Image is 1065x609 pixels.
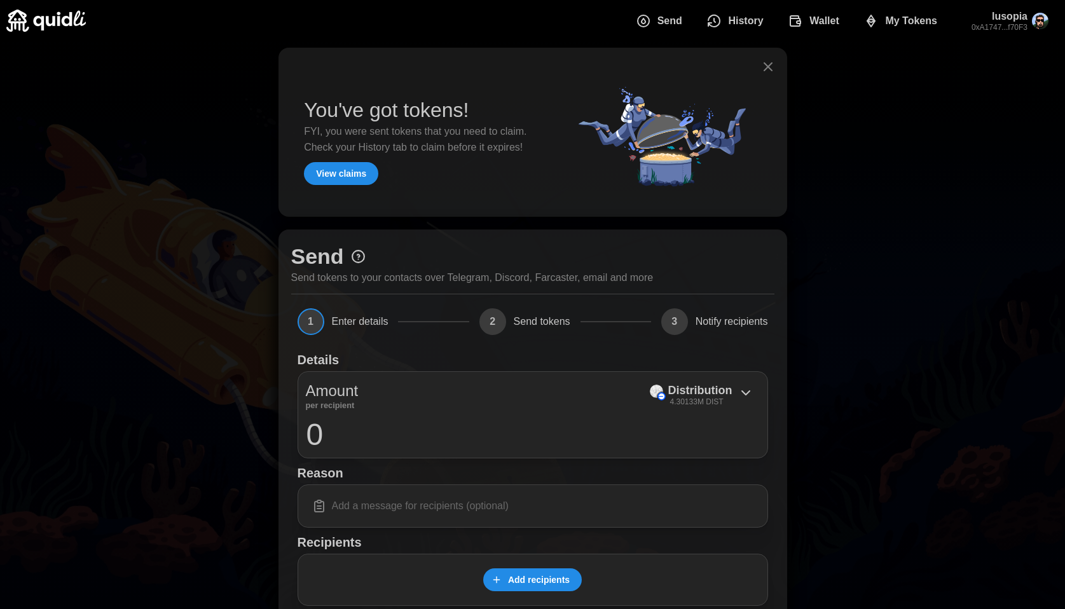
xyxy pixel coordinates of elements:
[514,317,570,327] span: Send tokens
[298,308,388,335] button: 1Enter details
[479,308,506,335] span: 2
[306,493,760,519] input: Add a message for recipients (optional)
[1032,13,1048,29] img: y7gVgBh.jpg
[885,8,937,34] span: My Tokens
[479,308,570,335] button: 2Send tokens
[298,465,768,481] h1: Reason
[304,162,378,185] button: View claims
[291,270,654,286] p: Send tokens to your contacts over Telegram, Discord, Farcaster, email and more
[306,380,359,402] p: Amount
[483,568,582,591] button: Add recipients
[508,569,570,591] span: Add recipients
[650,385,663,398] img: Distribution (on Base)
[316,163,366,184] span: View claims
[728,8,763,34] span: History
[661,308,768,335] button: 3Notify recipients
[854,8,952,34] button: My Tokens
[306,418,760,450] input: 0
[332,317,388,327] span: Enter details
[809,8,839,34] span: Wallet
[661,308,688,335] span: 3
[306,402,359,409] p: per recipient
[6,10,86,32] img: Quidli
[668,381,732,400] p: Distribution
[778,8,854,34] button: Wallet
[972,9,1027,25] p: lusopia
[570,76,761,207] img: Quidli_Collaboration.png
[304,124,548,156] p: FYI, you were sent tokens that you need to claim. Check your History tab to claim before it expires!
[697,8,778,34] button: History
[972,22,1027,33] p: 0xA1747...f70F3
[298,352,340,368] h1: Details
[298,534,768,551] h1: Recipients
[626,8,697,34] button: Send
[304,97,469,124] h1: You've got tokens!
[291,242,344,270] h1: Send
[298,308,324,335] span: 1
[696,317,768,327] span: Notify recipients
[657,8,682,34] span: Send
[670,397,724,407] p: 4.30133M DIST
